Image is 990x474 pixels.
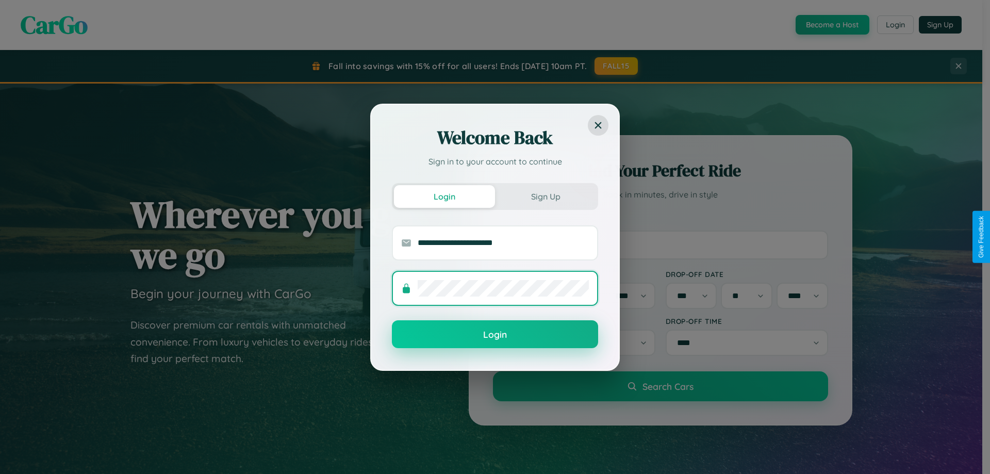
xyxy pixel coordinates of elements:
div: Give Feedback [978,216,985,258]
p: Sign in to your account to continue [392,155,598,168]
h2: Welcome Back [392,125,598,150]
button: Sign Up [495,185,596,208]
button: Login [394,185,495,208]
button: Login [392,320,598,348]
